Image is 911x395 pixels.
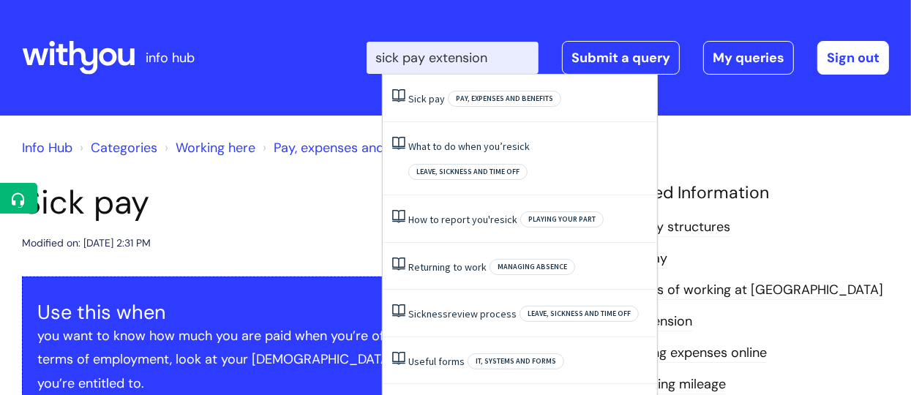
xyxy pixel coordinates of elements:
[615,183,889,203] h4: Related Information
[22,139,72,157] a: Info Hub
[703,41,794,75] a: My queries
[22,234,151,252] div: Modified on: [DATE] 2:31 PM
[408,307,517,320] a: Sicknessreview process
[22,183,593,222] h1: Sick pay
[76,136,157,159] li: Solution home
[615,344,767,363] a: Claiming expenses online
[429,92,445,105] span: pay
[408,140,530,153] a: What to do when you’resick
[367,42,539,74] input: Search
[37,324,577,395] p: you want to know how much you are paid when you’re off sick. For people not on our terms of emplo...
[408,92,445,105] a: Sick pay
[274,139,437,157] a: Pay, expenses and benefits
[146,46,195,69] p: info hub
[512,140,530,153] span: sick
[408,213,517,226] a: How to report you'resick
[562,41,680,75] a: Submit a query
[615,375,726,394] a: Expensing mileage
[490,259,575,275] span: Managing absence
[161,136,255,159] li: Working here
[408,260,487,274] a: Returning to work
[37,301,577,324] h3: Use this when
[615,281,883,300] a: Benefits of working at [GEOGRAPHIC_DATA]
[408,355,465,368] a: Useful forms
[500,213,517,226] span: sick
[176,139,255,157] a: Working here
[520,306,639,322] span: Leave, sickness and time off
[367,41,889,75] div: | -
[408,307,448,320] span: Sickness
[615,218,730,237] a: Our pay structures
[408,164,528,180] span: Leave, sickness and time off
[91,139,157,157] a: Categories
[259,136,437,159] li: Pay, expenses and benefits
[408,92,427,105] span: Sick
[448,91,561,107] span: Pay, expenses and benefits
[817,41,889,75] a: Sign out
[520,211,604,227] span: Playing your part
[468,353,564,369] span: IT, systems and forms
